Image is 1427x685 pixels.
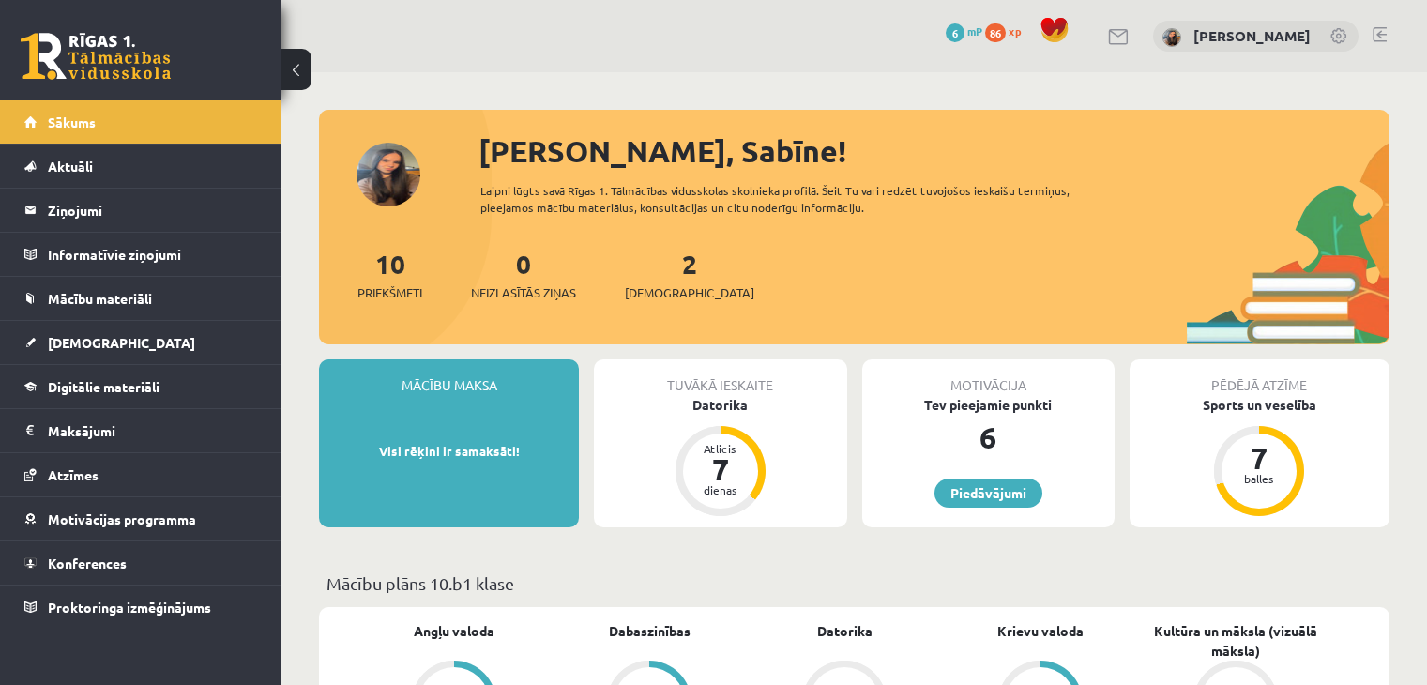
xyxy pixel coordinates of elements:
[24,541,258,585] a: Konferences
[1009,23,1021,38] span: xp
[48,114,96,130] span: Sākums
[357,247,422,302] a: 10Priekšmeti
[1162,28,1181,47] img: Sabīne Eiklone
[480,182,1123,216] div: Laipni lūgts savā Rīgas 1. Tālmācības vidusskolas skolnieka profilā. Šeit Tu vari redzēt tuvojošo...
[817,621,873,641] a: Datorika
[946,23,964,42] span: 6
[1130,395,1389,415] div: Sports un veselība
[48,555,127,571] span: Konferences
[24,453,258,496] a: Atzīmes
[48,409,258,452] legend: Maksājumi
[48,334,195,351] span: [DEMOGRAPHIC_DATA]
[48,466,99,483] span: Atzīmes
[48,290,152,307] span: Mācību materiāli
[625,283,754,302] span: [DEMOGRAPHIC_DATA]
[471,247,576,302] a: 0Neizlasītās ziņas
[326,571,1382,596] p: Mācību plāns 10.b1 klase
[48,510,196,527] span: Motivācijas programma
[946,23,982,38] a: 6 mP
[609,621,691,641] a: Dabaszinības
[967,23,982,38] span: mP
[24,497,258,540] a: Motivācijas programma
[692,443,749,454] div: Atlicis
[692,454,749,484] div: 7
[24,233,258,276] a: Informatīvie ziņojumi
[997,621,1084,641] a: Krievu valoda
[985,23,1006,42] span: 86
[1231,473,1287,484] div: balles
[319,359,579,395] div: Mācību maksa
[357,283,422,302] span: Priekšmeti
[1231,443,1287,473] div: 7
[24,145,258,188] a: Aktuāli
[1193,26,1311,45] a: [PERSON_NAME]
[862,395,1115,415] div: Tev pieejamie punkti
[594,395,846,415] div: Datorika
[21,33,171,80] a: Rīgas 1. Tālmācības vidusskola
[934,479,1042,508] a: Piedāvājumi
[692,484,749,495] div: dienas
[24,189,258,232] a: Ziņojumi
[862,415,1115,460] div: 6
[48,378,159,395] span: Digitālie materiāli
[625,247,754,302] a: 2[DEMOGRAPHIC_DATA]
[24,100,258,144] a: Sākums
[24,365,258,408] a: Digitālie materiāli
[1138,621,1333,661] a: Kultūra un māksla (vizuālā māksla)
[48,189,258,232] legend: Ziņojumi
[328,442,569,461] p: Visi rēķini ir samaksāti!
[985,23,1030,38] a: 86 xp
[1130,359,1389,395] div: Pēdējā atzīme
[414,621,494,641] a: Angļu valoda
[24,586,258,629] a: Proktoringa izmēģinājums
[24,321,258,364] a: [DEMOGRAPHIC_DATA]
[48,158,93,175] span: Aktuāli
[478,129,1389,174] div: [PERSON_NAME], Sabīne!
[48,233,258,276] legend: Informatīvie ziņojumi
[594,395,846,519] a: Datorika Atlicis 7 dienas
[594,359,846,395] div: Tuvākā ieskaite
[48,599,211,616] span: Proktoringa izmēģinājums
[1130,395,1389,519] a: Sports un veselība 7 balles
[24,277,258,320] a: Mācību materiāli
[862,359,1115,395] div: Motivācija
[24,409,258,452] a: Maksājumi
[471,283,576,302] span: Neizlasītās ziņas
